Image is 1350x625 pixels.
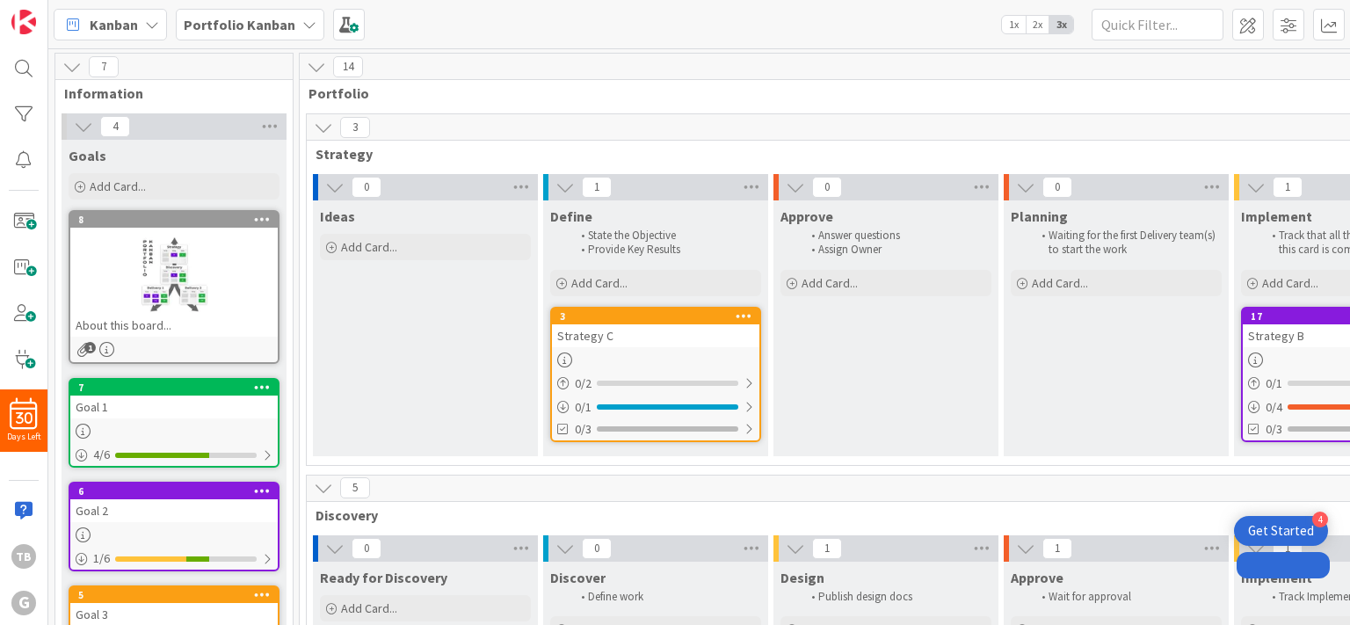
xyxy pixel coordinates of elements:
[93,549,110,568] span: 1 / 6
[575,420,592,439] span: 0/3
[320,569,447,586] span: Ready for Discovery
[802,275,858,291] span: Add Card...
[1248,522,1314,540] div: Get Started
[11,591,36,615] div: G
[571,275,628,291] span: Add Card...
[69,147,106,164] span: Goals
[571,243,758,257] li: Provide Key Results
[1011,207,1068,225] span: Planning
[78,382,278,394] div: 7
[341,239,397,255] span: Add Card...
[1266,420,1282,439] span: 0/3
[78,485,278,498] div: 6
[552,396,759,418] div: 0/1
[552,373,759,395] div: 0/2
[70,380,278,396] div: 7
[70,212,278,228] div: 8
[11,544,36,569] div: Tb
[340,117,370,138] span: 3
[1032,229,1219,258] li: Waiting for the first Delivery team(s) to start the work
[780,207,833,225] span: Approve
[575,398,592,417] span: 0 / 1
[1241,569,1312,586] span: Implement
[780,569,824,586] span: Design
[571,229,758,243] li: State the Objective
[1026,16,1049,33] span: 2x
[320,207,355,225] span: Ideas
[352,538,381,559] span: 0
[70,314,278,337] div: About this board...
[70,483,278,499] div: 6
[70,444,278,466] div: 4/6
[1032,275,1088,291] span: Add Card...
[550,207,592,225] span: Define
[1266,374,1282,393] span: 0 / 1
[70,499,278,522] div: Goal 2
[69,378,279,468] a: 7Goal 14/6
[352,177,381,198] span: 0
[1032,590,1219,604] li: Wait for approval
[84,342,96,353] span: 1
[16,412,33,425] span: 30
[184,16,295,33] b: Portfolio Kanban
[70,548,278,570] div: 1/6
[552,309,759,347] div: 3Strategy C
[70,483,278,522] div: 6Goal 2
[90,178,146,194] span: Add Card...
[70,396,278,418] div: Goal 1
[1011,569,1063,586] span: Approve
[100,116,130,137] span: 4
[582,177,612,198] span: 1
[550,569,606,586] span: Discover
[1266,398,1282,417] span: 0 / 4
[575,374,592,393] span: 0 / 2
[1002,16,1026,33] span: 1x
[802,229,989,243] li: Answer questions
[1042,177,1072,198] span: 0
[340,477,370,498] span: 5
[812,177,842,198] span: 0
[1049,16,1073,33] span: 3x
[90,14,138,35] span: Kanban
[1273,177,1303,198] span: 1
[69,210,279,364] a: 8About this board...
[1262,275,1318,291] span: Add Card...
[1241,207,1312,225] span: Implement
[1312,512,1328,527] div: 4
[812,538,842,559] span: 1
[550,307,761,442] a: 3Strategy C0/20/10/3
[341,600,397,616] span: Add Card...
[89,56,119,77] span: 7
[70,380,278,418] div: 7Goal 1
[78,589,278,601] div: 5
[1042,538,1072,559] span: 1
[802,243,989,257] li: Assign Owner
[70,587,278,603] div: 5
[571,590,758,604] li: Define work
[70,212,278,337] div: 8About this board...
[582,538,612,559] span: 0
[1092,9,1223,40] input: Quick Filter...
[69,482,279,571] a: 6Goal 21/6
[802,590,989,604] li: Publish design docs
[64,84,271,102] span: Information
[1234,516,1328,546] div: Open Get Started checklist, remaining modules: 4
[93,446,110,464] span: 4 / 6
[552,324,759,347] div: Strategy C
[11,10,36,34] img: Visit kanbanzone.com
[1273,538,1303,559] span: 1
[333,56,363,77] span: 14
[560,310,759,323] div: 3
[78,214,278,226] div: 8
[552,309,759,324] div: 3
